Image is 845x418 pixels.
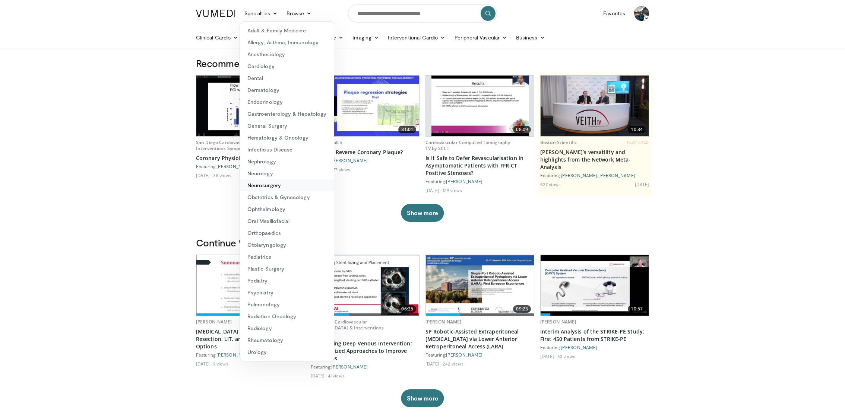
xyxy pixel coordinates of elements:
a: Rheumatology [240,334,334,346]
a: Clinical Cardio [192,30,243,45]
img: ff047b3e-e657-411a-ad03-32f5c9f95574.620x360_q85_upscale.jpg [196,255,304,316]
a: Peripheral Vascular [450,30,512,45]
span: 10:34 [628,126,646,133]
span: 06:25 [398,305,416,313]
button: Show more [401,204,444,222]
a: IVUS During Deep Venous Intervention: Standardized Approaches to Improve Outcomes [311,340,420,362]
a: Obstetrics & Gynecology [240,191,334,203]
li: [DATE] [425,361,442,367]
a: Interim Analysis of the STRIKE-PE Study: First 450 Patients from STRIKE-PE [540,328,649,343]
li: 129 views [443,187,462,193]
li: [DATE] [196,361,212,367]
a: [PERSON_NAME] [216,352,253,357]
a: 10:34 [541,76,649,136]
li: 41 views [328,373,345,379]
a: Plastic Surgery [240,263,334,275]
li: 60 views [557,353,575,359]
a: Imaging [348,30,383,45]
img: VuMedi Logo [196,10,235,17]
h3: Continue Watching [196,237,649,249]
a: Radiation Oncology [240,310,334,322]
a: Anesthesiology [240,48,334,60]
a: [PERSON_NAME] [331,158,368,163]
a: Browse [282,6,316,21]
a: Interventional Cardio [383,30,450,45]
div: Featuring: [540,344,649,350]
li: [DATE] [196,172,212,178]
div: Featuring: [196,163,305,169]
li: [DATE] [635,181,649,187]
a: 10:57 [541,255,649,316]
img: d02e6d71-9921-427a-ab27-a615a15c5bda.620x360_q85_upscale.jpg [196,76,304,136]
a: Gastroenterology & Hepatology [240,108,334,120]
a: Boston Scientific [540,139,577,146]
a: 31:01 [311,76,419,136]
a: Allergy, Asthma, Immunology [240,36,334,48]
a: [PERSON_NAME] [598,173,635,178]
div: Featuring: [196,352,305,358]
li: 527 views [540,181,561,187]
a: Ophthalmology [240,203,334,215]
a: [PERSON_NAME] [196,319,232,325]
li: 7,977 views [328,166,350,172]
a: Pulmonology [240,299,334,310]
a: Hematology & Oncology [240,132,334,144]
a: [PERSON_NAME] [425,319,462,325]
span: 09:23 [513,305,531,313]
a: [PERSON_NAME] [561,345,597,350]
a: San Diego Cardiovascular Interventions Symposium 2024 [196,139,264,151]
a: 08:09 [426,76,534,136]
div: Featuring: , [540,172,649,178]
a: Favorites [599,6,630,21]
a: Neurosurgery [240,179,334,191]
a: How Do I Reverse Coronary Plaque? [311,149,420,156]
a: 20:55 [196,76,304,136]
li: [DATE] [425,187,442,193]
button: Show more [401,389,444,407]
span: FEATURED [627,140,649,145]
a: Coronary Physiology in [DATE] [196,154,305,162]
a: Cardiovascular Computed Tomography TV by SCCT [425,139,510,151]
a: Specialties [240,6,282,21]
a: Society for Cardiovascular [MEDICAL_DATA] & Interventions (SCAI) [311,319,384,337]
a: Orthopaedics [240,227,334,239]
a: Business [512,30,550,45]
li: [DATE] [311,373,327,379]
a: Infectious Disease [240,144,334,156]
img: 7a1c5abe-6fdf-47fe-aa3d-b622094f7f73.png.620x360_q85_upscale.png [311,256,419,315]
div: Featuring: [311,364,420,370]
a: Is It Safe to Defer Revascularisation in Asymptomatic Patients with FFR-CT Positive Stenoses? [425,154,534,177]
a: Endocrinology [240,96,334,108]
a: [PERSON_NAME]’s versatility and highlights from the Network Meta-Analysis [540,149,649,171]
li: 9 views [213,361,228,367]
a: Psychiatry [240,287,334,299]
a: Pediatrics [240,251,334,263]
a: Cardiology [240,60,334,72]
span: 08:09 [513,126,531,133]
img: Avatar [634,6,649,21]
a: [MEDICAL_DATA] 2025: Navigating Resection, LIT, and [MEDICAL_DATA] Options [196,328,305,350]
img: 47fcfb5a-0fc5-4d9a-adfd-d64d6a31a81c.620x360_q85_upscale.jpg [431,76,529,136]
div: Featuring: [311,157,420,163]
span: 10:57 [628,305,646,313]
div: Specialties [240,21,334,361]
a: [PERSON_NAME] [331,364,368,369]
img: b3991228-81e2-42f7-8a3b-98b72cee765a.620x360_q85_upscale.jpg [541,255,649,316]
span: 31:01 [398,126,416,133]
h3: Recommended for You [196,57,649,69]
img: 356a2d67-5904-41de-a084-b41b309f985a.png.620x360_q85_upscale.png [426,255,534,315]
img: 31adc9e7-5da4-4a43-a07f-d5170cdb9529.620x360_q85_upscale.jpg [311,76,419,136]
div: Featuring: [425,178,534,184]
a: Adult & Family Medicine [240,25,334,36]
input: Search topics, interventions [348,4,497,22]
a: Dermatology [240,84,334,96]
a: [PERSON_NAME] [540,319,576,325]
a: Dental [240,72,334,84]
a: [PERSON_NAME] [216,164,253,169]
a: Neurology [240,167,334,179]
a: Oral Maxillofacial [240,215,334,227]
li: 242 views [443,361,463,367]
a: [PERSON_NAME] [446,352,482,357]
a: [PERSON_NAME] [446,179,482,184]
